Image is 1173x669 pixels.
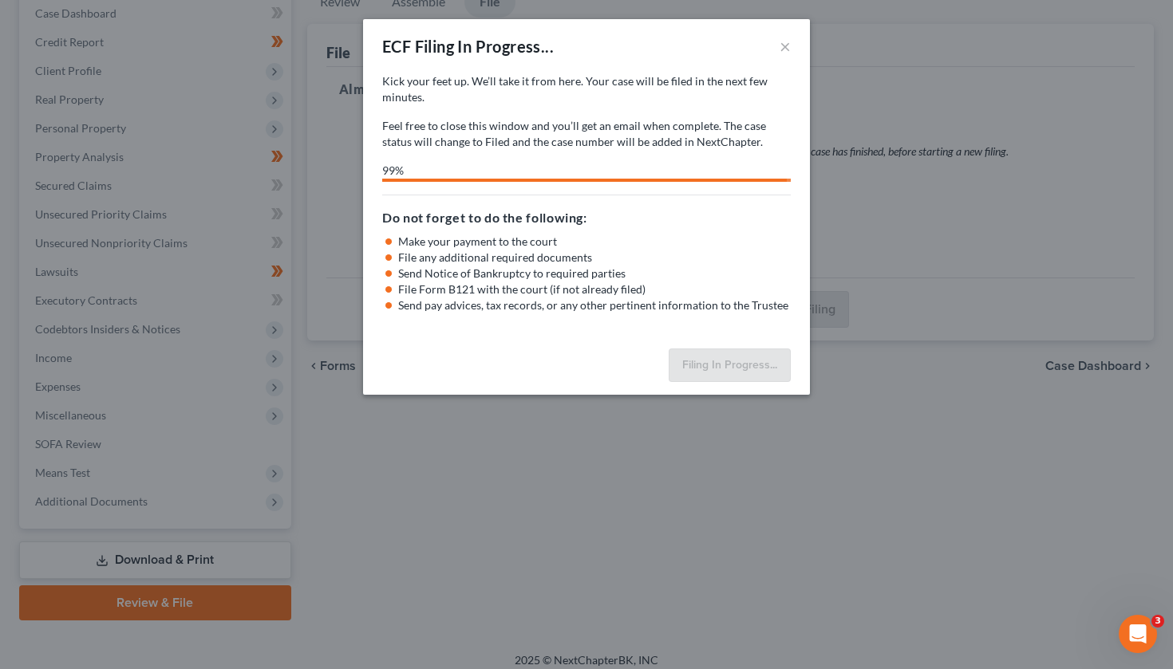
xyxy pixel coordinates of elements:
li: Send pay advices, tax records, or any other pertinent information to the Trustee [398,297,791,313]
li: Make your payment to the court [398,234,791,250]
li: File Form B121 with the court (if not already filed) [398,281,791,297]
div: 99% [382,163,787,179]
button: Filing In Progress... [669,348,791,382]
p: Feel free to close this window and you’ll get an email when complete. The case status will change... [382,118,791,150]
h5: Do not forget to do the following: [382,208,791,227]
button: × [780,37,791,56]
p: Kick your feet up. We’ll take it from here. Your case will be filed in the next few minutes. [382,73,791,105]
li: File any additional required documents [398,250,791,266]
iframe: Intercom live chat [1119,615,1157,653]
div: ECF Filing In Progress... [382,35,554,57]
li: Send Notice of Bankruptcy to required parties [398,266,791,281]
span: 3 [1151,615,1164,628]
